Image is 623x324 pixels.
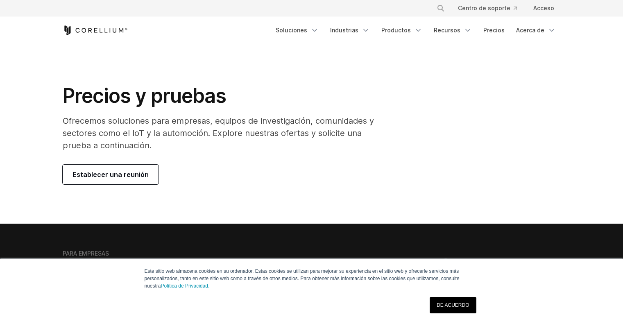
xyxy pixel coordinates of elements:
font: Precios [483,27,505,34]
font: Industrias [330,27,358,34]
a: Página de inicio de Corellium [63,25,128,35]
button: Buscar [433,1,448,16]
font: Productos [381,27,411,34]
font: Ofrecemos soluciones para empresas, equipos de investigación, comunidades y sectores como el IoT ... [63,116,374,150]
div: Menú de navegación [271,23,561,38]
font: Centro de soporte [458,5,510,11]
font: Acerca de [516,27,544,34]
font: Soluciones [276,27,307,34]
a: DE ACUERDO [430,297,476,313]
font: Establecer una reunión [72,170,149,179]
font: Este sitio web almacena cookies en su ordenador. Estas cookies se utilizan para mejorar su experi... [145,268,460,289]
font: Recursos [434,27,460,34]
font: DE ACUERDO [437,302,469,308]
a: Política de Privacidad. [161,283,210,289]
a: Establecer una reunión [63,165,159,184]
div: Menú de navegación [427,1,561,16]
font: Acceso [533,5,554,11]
font: PARA EMPRESAS [63,250,109,257]
font: Precios y pruebas [63,84,227,108]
